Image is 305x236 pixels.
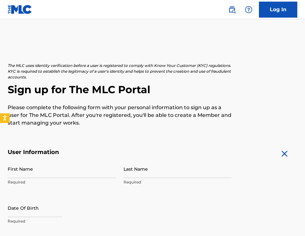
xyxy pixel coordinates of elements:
[8,149,232,156] h5: User Information
[8,218,116,224] p: Required
[8,83,297,96] h2: Sign up for The MLC Portal
[245,6,253,13] img: help
[8,63,232,80] p: The MLC uses identity verification before a user is registered to comply with Know Your Customer ...
[8,104,232,127] p: Please complete the following form with your personal information to sign up as a user for The ML...
[279,149,290,159] img: close
[124,179,232,185] p: Required
[242,3,255,16] div: Help
[8,5,32,14] img: MLC Logo
[259,2,297,18] a: Log In
[228,6,236,13] img: search
[8,179,116,185] p: Required
[226,3,238,16] a: Public Search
